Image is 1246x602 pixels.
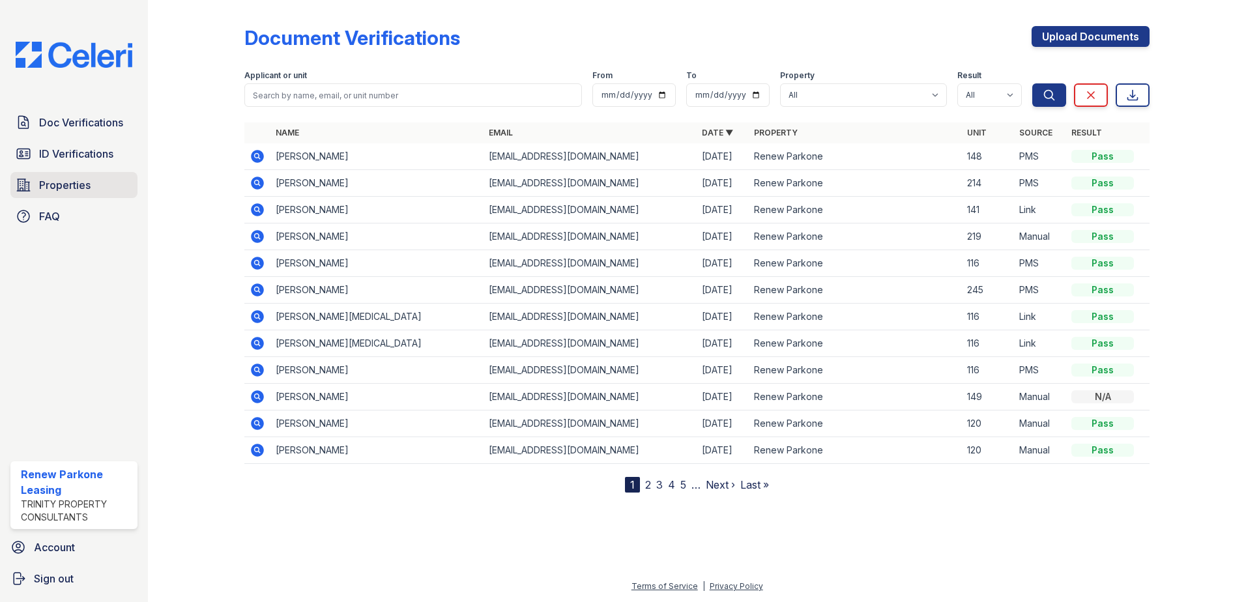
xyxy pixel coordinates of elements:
[697,384,749,410] td: [DATE]
[1014,277,1066,304] td: PMS
[1014,197,1066,223] td: Link
[270,410,484,437] td: [PERSON_NAME]
[5,566,143,592] a: Sign out
[484,384,697,410] td: [EMAIL_ADDRESS][DOMAIN_NAME]
[1014,330,1066,357] td: Link
[1071,283,1134,296] div: Pass
[484,330,697,357] td: [EMAIL_ADDRESS][DOMAIN_NAME]
[697,223,749,250] td: [DATE]
[962,357,1014,384] td: 116
[244,83,582,107] input: Search by name, email, or unit number
[749,143,962,170] td: Renew Parkone
[631,581,698,591] a: Terms of Service
[656,478,663,491] a: 3
[1071,150,1134,163] div: Pass
[697,277,749,304] td: [DATE]
[697,170,749,197] td: [DATE]
[697,143,749,170] td: [DATE]
[39,208,60,224] span: FAQ
[39,177,91,193] span: Properties
[625,477,640,493] div: 1
[749,384,962,410] td: Renew Parkone
[1014,170,1066,197] td: PMS
[645,478,651,491] a: 2
[962,277,1014,304] td: 245
[484,277,697,304] td: [EMAIL_ADDRESS][DOMAIN_NAME]
[749,437,962,464] td: Renew Parkone
[10,203,138,229] a: FAQ
[484,304,697,330] td: [EMAIL_ADDRESS][DOMAIN_NAME]
[749,277,962,304] td: Renew Parkone
[691,477,701,493] span: …
[962,437,1014,464] td: 120
[270,143,484,170] td: [PERSON_NAME]
[39,146,113,162] span: ID Verifications
[1014,304,1066,330] td: Link
[680,478,686,491] a: 5
[1071,203,1134,216] div: Pass
[1071,337,1134,350] div: Pass
[1071,364,1134,377] div: Pass
[1014,250,1066,277] td: PMS
[710,581,763,591] a: Privacy Policy
[39,115,123,130] span: Doc Verifications
[484,170,697,197] td: [EMAIL_ADDRESS][DOMAIN_NAME]
[276,128,299,137] a: Name
[962,197,1014,223] td: 141
[749,410,962,437] td: Renew Parkone
[697,357,749,384] td: [DATE]
[749,170,962,197] td: Renew Parkone
[1071,390,1134,403] div: N/A
[668,478,675,491] a: 4
[1014,357,1066,384] td: PMS
[1019,128,1052,137] a: Source
[697,330,749,357] td: [DATE]
[962,170,1014,197] td: 214
[962,223,1014,250] td: 219
[489,128,513,137] a: Email
[244,26,460,50] div: Document Verifications
[962,143,1014,170] td: 148
[10,172,138,198] a: Properties
[697,410,749,437] td: [DATE]
[34,539,75,555] span: Account
[697,250,749,277] td: [DATE]
[592,70,613,81] label: From
[21,498,132,524] div: Trinity Property Consultants
[1014,384,1066,410] td: Manual
[749,250,962,277] td: Renew Parkone
[270,277,484,304] td: [PERSON_NAME]
[1014,223,1066,250] td: Manual
[1071,177,1134,190] div: Pass
[962,330,1014,357] td: 116
[962,384,1014,410] td: 149
[270,330,484,357] td: [PERSON_NAME][MEDICAL_DATA]
[270,170,484,197] td: [PERSON_NAME]
[270,437,484,464] td: [PERSON_NAME]
[749,357,962,384] td: Renew Parkone
[706,478,735,491] a: Next ›
[1071,230,1134,243] div: Pass
[270,384,484,410] td: [PERSON_NAME]
[749,223,962,250] td: Renew Parkone
[962,410,1014,437] td: 120
[967,128,987,137] a: Unit
[1014,437,1066,464] td: Manual
[749,197,962,223] td: Renew Parkone
[1032,26,1150,47] a: Upload Documents
[740,478,769,491] a: Last »
[270,197,484,223] td: [PERSON_NAME]
[1071,257,1134,270] div: Pass
[1071,417,1134,430] div: Pass
[484,223,697,250] td: [EMAIL_ADDRESS][DOMAIN_NAME]
[962,304,1014,330] td: 116
[754,128,798,137] a: Property
[484,143,697,170] td: [EMAIL_ADDRESS][DOMAIN_NAME]
[270,357,484,384] td: [PERSON_NAME]
[697,304,749,330] td: [DATE]
[1071,444,1134,457] div: Pass
[270,223,484,250] td: [PERSON_NAME]
[962,250,1014,277] td: 116
[484,250,697,277] td: [EMAIL_ADDRESS][DOMAIN_NAME]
